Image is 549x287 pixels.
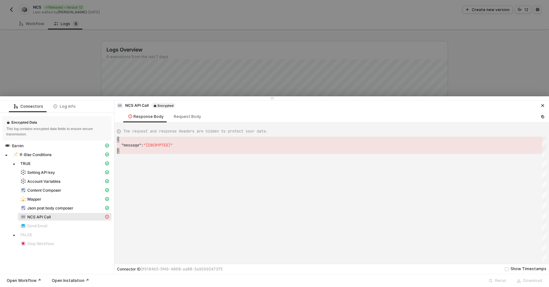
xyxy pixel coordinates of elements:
span: TRUE [18,160,112,167]
span: icon-lock [153,104,157,107]
button: Open Installation ↗ [48,277,93,284]
span: icon-cards [105,179,109,183]
span: Content Composer [18,186,112,194]
span: icon-exclamation [128,114,132,118]
span: Content Composer [27,188,61,193]
span: icon-logic [14,105,18,108]
span: FALSE [18,231,112,238]
span: NCS API Call [27,215,51,220]
span: Mapper [18,195,112,203]
span: : [141,143,144,148]
span: "[ENCRYPTED]" [144,143,173,148]
span: Send Email [27,223,47,229]
img: integration-icon [21,223,26,228]
span: "message" [121,143,141,148]
span: Account Variables [18,177,112,185]
span: icon-drag-indicator [270,96,274,100]
div: Connector ID [117,267,223,272]
img: integration-icon [21,179,26,184]
span: caret-down [12,234,16,237]
span: NCS API Call [18,213,112,221]
span: TRUE [20,161,30,166]
span: Setting API key [18,168,112,176]
img: integration-icon [13,152,18,157]
button: Rerun [485,277,510,284]
span: { [117,137,119,142]
div: Open Workflow ↗ [7,278,41,283]
span: Setting API key [27,170,55,175]
button: Open Workflow ↗ [3,277,45,284]
span: If-Else Conditions [20,152,51,157]
span: icon-close [541,104,545,107]
div: Response Body [128,114,164,119]
span: Earnin [12,143,24,148]
span: Encrypted [151,103,175,108]
span: icon-cards [105,144,109,147]
span: Account Variables [27,179,60,184]
span: Earnin [3,142,112,149]
span: Json post body composer [27,206,73,211]
button: Download [513,277,546,284]
span: Stop Workflow [18,240,112,247]
span: icon-cards [105,197,109,201]
span: caret-down [12,163,16,166]
span: The request and response Headers are hidden to protect your data. [123,128,268,134]
span: icon-exclamation [105,215,109,219]
img: integration-icon [21,205,26,210]
div: Request Body [174,114,201,119]
span: Send Email [18,222,112,229]
textarea: Editor content;Press Alt+F1 for Accessibility Options. [119,148,119,154]
img: integration-icon [5,143,10,148]
div: NCS API Call [117,103,175,108]
span: Stop Workflow [27,241,54,246]
img: integration-icon [21,188,26,193]
span: icon-lock [6,120,10,125]
span: Json post body composer [18,204,112,212]
div: This log contains encrypted data fields to ensure secure transmission. [6,126,108,137]
img: integration-icon [21,214,26,219]
span: Mapper [27,197,41,202]
img: integration-icon [21,170,26,175]
span: icon-cards [105,188,109,192]
img: integration-icon [21,241,26,246]
div: Log info [53,104,76,109]
span: icon-cards [105,170,109,174]
span: icon-cards [105,161,109,165]
div: Connectors [14,104,43,109]
span: caret-down [5,154,8,157]
span: FALSE [20,232,32,237]
span: 2f9184b5-5f46-4868-aa88-3a9599247375 [141,267,223,271]
span: icon-copy-paste [541,115,545,119]
span: } [117,148,119,154]
img: integration-icon [117,103,122,108]
div: Show Timestamps [511,266,546,272]
span: icon-cards [105,206,109,210]
div: Open Installation ↗ [52,278,89,283]
span: icon-cards [105,153,109,156]
span: If-Else Conditions [10,151,112,158]
img: integration-icon [21,196,26,202]
h1: Encrypted Data [11,120,37,125]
